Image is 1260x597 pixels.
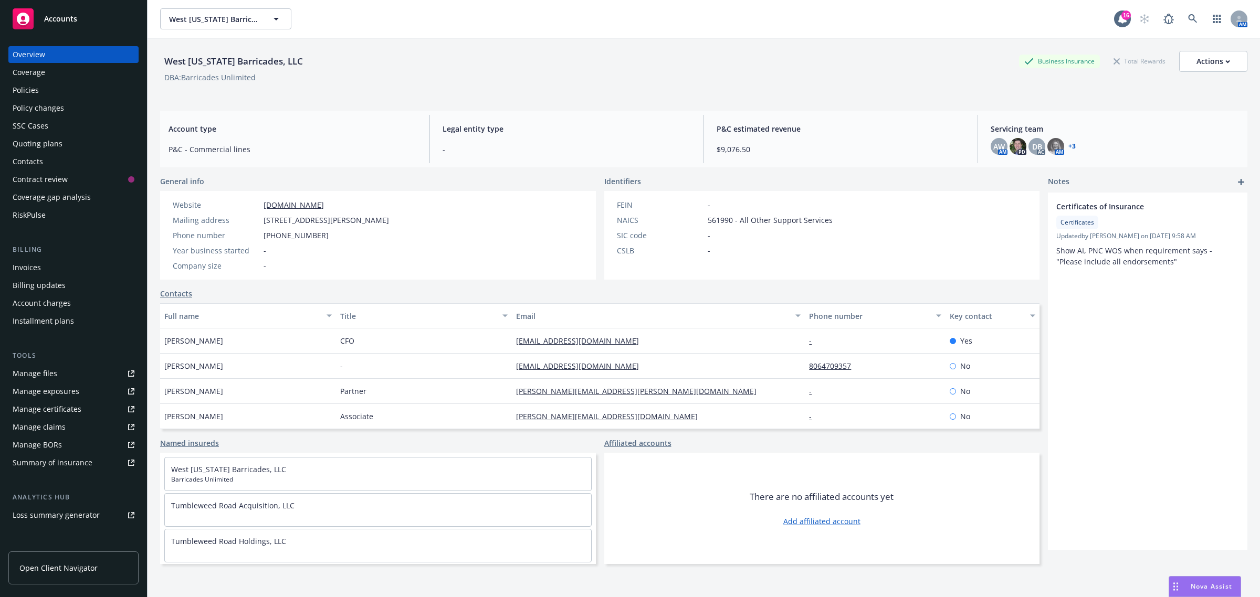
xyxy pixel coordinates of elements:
span: [PERSON_NAME] [164,411,223,422]
a: Tumbleweed Road Acquisition, LLC [171,500,295,510]
div: Full name [164,311,320,322]
div: DBA: Barricades Unlimited [164,72,256,83]
a: Summary of insurance [8,454,139,471]
span: General info [160,176,204,187]
div: Email [516,311,789,322]
div: Contract review [13,171,68,188]
div: Tools [8,350,139,361]
span: Updated by [PERSON_NAME] on [DATE] 9:58 AM [1056,231,1239,241]
div: Year business started [173,245,259,256]
div: Analytics hub [8,492,139,503]
div: Phone number [173,230,259,241]
div: Drag to move [1169,577,1182,596]
div: FEIN [617,199,703,210]
div: Quoting plans [13,135,62,152]
a: - [809,336,820,346]
div: Policies [13,82,39,99]
a: Affiliated accounts [604,438,671,449]
span: Partner [340,386,366,397]
a: Start snowing [1134,8,1155,29]
span: [PERSON_NAME] [164,335,223,346]
span: - [264,260,266,271]
span: No [960,411,970,422]
a: [EMAIL_ADDRESS][DOMAIN_NAME] [516,336,647,346]
a: Overview [8,46,139,63]
div: Policy changes [13,100,64,116]
span: - [708,230,710,241]
div: CSLB [617,245,703,256]
a: Search [1182,8,1203,29]
span: - [340,360,343,371]
a: Policy changes [8,100,139,116]
span: Legal entity type [443,123,691,134]
span: Certificates [1060,218,1094,227]
span: Identifiers [604,176,641,187]
a: [PERSON_NAME][EMAIL_ADDRESS][PERSON_NAME][DOMAIN_NAME] [516,386,765,396]
a: [PERSON_NAME][EMAIL_ADDRESS][DOMAIN_NAME] [516,411,706,421]
span: Yes [960,335,972,346]
span: [STREET_ADDRESS][PERSON_NAME] [264,215,389,226]
div: Contacts [13,153,43,170]
a: Contacts [160,288,192,299]
div: NAICS [617,215,703,226]
a: Billing updates [8,277,139,294]
div: SIC code [617,230,703,241]
div: Company size [173,260,259,271]
a: Policies [8,82,139,99]
div: 16 [1121,10,1131,20]
div: Phone number [809,311,930,322]
button: Key contact [946,303,1039,328]
span: - [708,245,710,256]
a: Switch app [1206,8,1227,29]
div: Installment plans [13,313,74,329]
span: Open Client Navigator [19,562,98,573]
button: Actions [1179,51,1247,72]
a: add [1235,176,1247,188]
div: Manage BORs [13,436,62,453]
span: [PERSON_NAME] [164,386,223,397]
div: Account charges [13,295,71,312]
a: Coverage [8,64,139,81]
a: Add affiliated account [783,516,860,527]
div: Coverage gap analysis [13,189,91,206]
span: AW [993,141,1005,152]
span: [PERSON_NAME] [164,360,223,371]
a: - [809,411,820,421]
a: Invoices [8,259,139,276]
a: Coverage gap analysis [8,189,139,206]
span: - [708,199,710,210]
div: Title [340,311,496,322]
div: Actions [1196,51,1230,71]
div: SSC Cases [13,118,48,134]
a: - [809,386,820,396]
div: Manage certificates [13,401,81,418]
a: Contacts [8,153,139,170]
div: Manage files [13,365,57,382]
a: +3 [1068,143,1076,150]
img: photo [1047,138,1064,155]
a: Tumbleweed Road Holdings, LLC [171,536,286,546]
div: Key contact [950,311,1024,322]
p: Show AI, PNC WOS when requirement says - "Please include all endorsements" [1056,245,1239,267]
div: Overview [13,46,45,63]
span: Servicing team [991,123,1239,134]
a: RiskPulse [8,207,139,223]
span: Barricades Unlimited [171,475,585,484]
div: RiskPulse [13,207,46,223]
a: [DOMAIN_NAME] [264,200,324,210]
span: P&C estimated revenue [717,123,965,134]
div: Billing updates [13,277,66,294]
a: Accounts [8,4,139,34]
button: Nova Assist [1169,576,1241,597]
button: Full name [160,303,336,328]
a: Manage BORs [8,436,139,453]
a: Loss summary generator [8,507,139,524]
a: Manage certificates [8,401,139,418]
span: West [US_STATE] Barricades, LLC [169,14,260,25]
a: Manage exposures [8,383,139,400]
span: Notes [1048,176,1069,188]
button: Email [512,303,805,328]
span: Nova Assist [1191,582,1232,591]
span: Account type [169,123,417,134]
